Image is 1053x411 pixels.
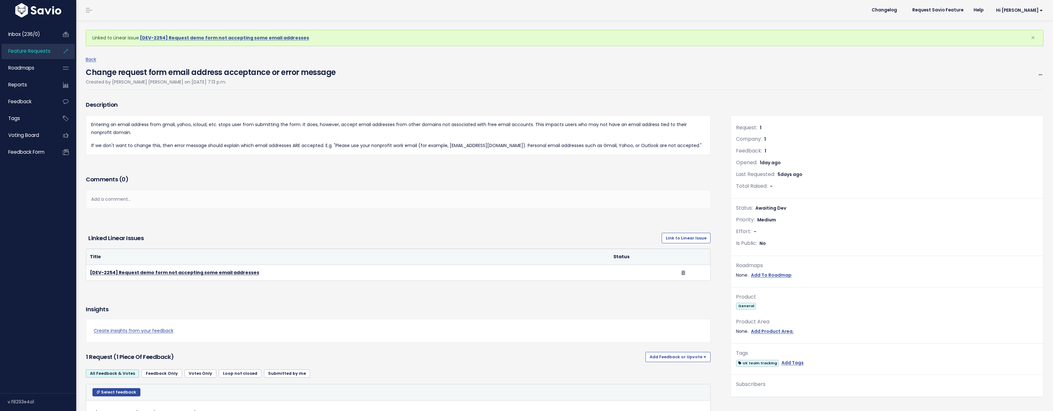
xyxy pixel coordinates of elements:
p: If we don't want to change this, then error message should explain which email addresses ARE acce... [91,142,705,150]
span: Subscribers [736,381,766,388]
span: Created by [PERSON_NAME] [PERSON_NAME] on [DATE] 7:13 p.m. [86,79,226,85]
div: Tags [736,349,1038,358]
th: Status [610,249,678,265]
th: Title [86,249,610,265]
span: Last Requested: [736,171,775,178]
a: Submitted by me [264,369,310,378]
a: Add To Roadmap [751,271,792,279]
a: Inbox (236/0) [2,27,53,42]
a: Add Tags [781,359,804,367]
button: Add Feedback or Upvote [645,352,711,362]
span: Feedback: [736,147,762,154]
span: days ago [780,171,802,178]
span: Awaiting Dev [755,205,786,211]
span: Feedback form [8,149,44,155]
h3: Insights [86,305,108,314]
a: Roadmaps [2,61,53,75]
button: Close [1024,30,1042,45]
div: Linked to Linear issue: [86,30,1043,46]
span: × [1031,32,1035,43]
span: Select feedback [101,389,136,395]
a: Feedback Only [142,369,182,378]
div: Product Area [736,317,1038,327]
a: Request Savio Feature [907,5,969,15]
a: Feedback form [2,145,53,159]
span: day ago [761,159,781,166]
div: Add a comment... [86,190,711,209]
span: Reports [8,81,27,88]
h3: 1 Request (1 piece of Feedback) [86,353,643,361]
span: 1 [760,125,761,131]
a: Voting Board [2,128,53,143]
span: Hi [PERSON_NAME] [996,8,1043,13]
span: - [770,183,773,189]
span: Status: [736,204,753,212]
a: Add Product Area. [751,327,794,335]
img: logo-white.9d6f32f41409.svg [14,3,63,17]
a: Feature Requests [2,44,53,58]
a: Link to Linear Issue [662,233,711,243]
span: Request: [736,124,757,131]
a: Loop not closed [219,369,261,378]
span: Voting Board [8,132,39,138]
span: No [759,240,766,246]
span: Inbox (236/0) [8,31,40,37]
span: 1 [765,148,766,154]
div: Roadmaps [736,261,1038,270]
span: Feature Requests [8,48,51,54]
h3: Comments ( ) [86,175,711,184]
p: Entering an email address from gmail, yahoo, icloud, etc. stops user from submitting the form. It... [91,121,705,137]
a: Hi [PERSON_NAME] [989,5,1048,15]
button: Select feedback [92,388,140,396]
span: - [754,228,756,235]
span: Medium [757,217,776,223]
span: Feedback [8,98,31,105]
a: Back [86,56,96,63]
span: General [736,303,756,309]
span: Priority: [736,216,755,223]
div: Product [736,293,1038,302]
span: UX team tracking [736,360,779,367]
span: Company: [736,135,762,143]
div: None. [736,327,1038,335]
span: Roadmaps [8,64,34,71]
span: Total Raised: [736,182,767,190]
span: 5 [778,171,802,178]
a: Help [969,5,989,15]
a: Create insights from your feedback [94,327,703,335]
a: All Feedback & Votes [86,369,139,378]
a: UX team tracking [736,359,779,367]
a: [DEV-2254] Request demo form not accepting some email addresses [90,269,259,276]
span: Is Public: [736,239,757,247]
h3: Description [86,100,711,109]
span: 1 [764,136,766,142]
a: Votes Only [185,369,216,378]
span: Effort: [736,228,751,235]
h4: Change request form email address acceptance or error message [86,64,336,78]
span: Changelog [872,8,897,12]
span: 1 [760,159,781,166]
span: 0 [122,175,125,183]
a: [DEV-2254] Request demo form not accepting some email addresses [140,35,309,41]
a: Reports [2,77,53,92]
h3: Linked Linear issues [88,234,659,243]
a: Tags [2,111,53,126]
div: None. [736,271,1038,279]
span: Opened: [736,159,757,166]
div: v.f8293e4a1 [8,394,76,410]
a: Feedback [2,94,53,109]
span: Tags [8,115,20,122]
